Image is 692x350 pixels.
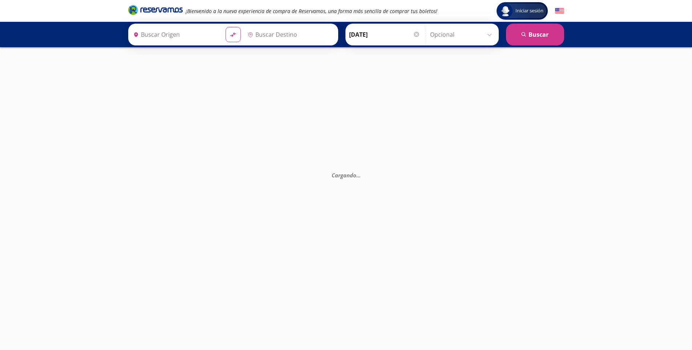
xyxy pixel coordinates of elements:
input: Opcional [430,25,495,44]
span: Iniciar sesión [513,7,546,15]
a: Brand Logo [128,4,183,17]
em: ¡Bienvenido a la nueva experiencia de compra de Reservamos, una forma más sencilla de comprar tus... [186,8,437,15]
span: . [358,171,359,178]
input: Buscar Origen [130,25,220,44]
i: Brand Logo [128,4,183,15]
em: Cargando [332,171,361,178]
input: Elegir Fecha [349,25,420,44]
input: Buscar Destino [245,25,334,44]
button: English [555,7,564,16]
span: . [356,171,358,178]
button: Buscar [506,24,564,45]
span: . [359,171,361,178]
